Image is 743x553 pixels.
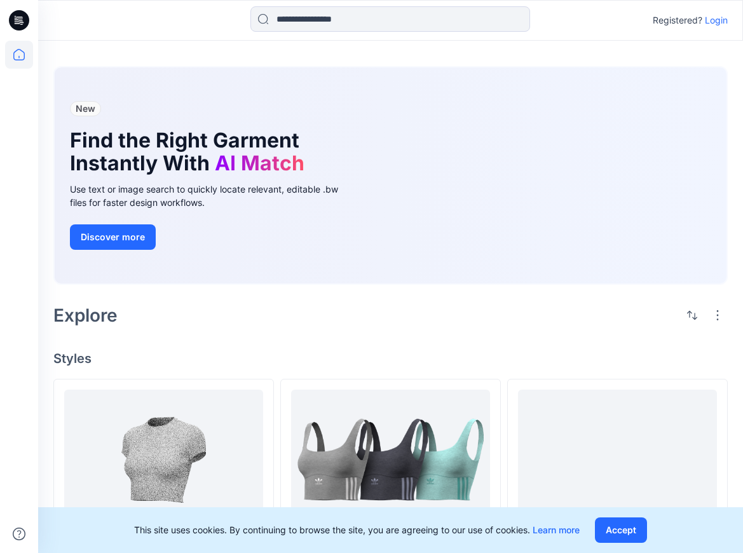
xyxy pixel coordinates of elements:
[533,524,580,535] a: Learn more
[70,129,337,175] h1: Find the Right Garment Instantly With
[53,305,118,325] h2: Explore
[705,13,728,28] p: Login
[134,522,580,538] p: This site uses cookies. By continuing to browse the site, you are agreeing to our use of cookies.
[215,151,304,175] span: AI Match
[76,103,95,114] span: New
[70,224,156,250] button: Discover more
[291,390,490,529] a: test yael
[70,182,356,209] div: Use text or image search to quickly locate relevant, editable .bw files for faster design workflows.
[518,390,717,529] a: 2024_2_0_dress
[64,390,263,529] a: T-shirt_002jilhglih
[595,517,647,543] button: Accept
[653,13,702,28] p: Registered?
[53,351,728,366] h4: Styles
